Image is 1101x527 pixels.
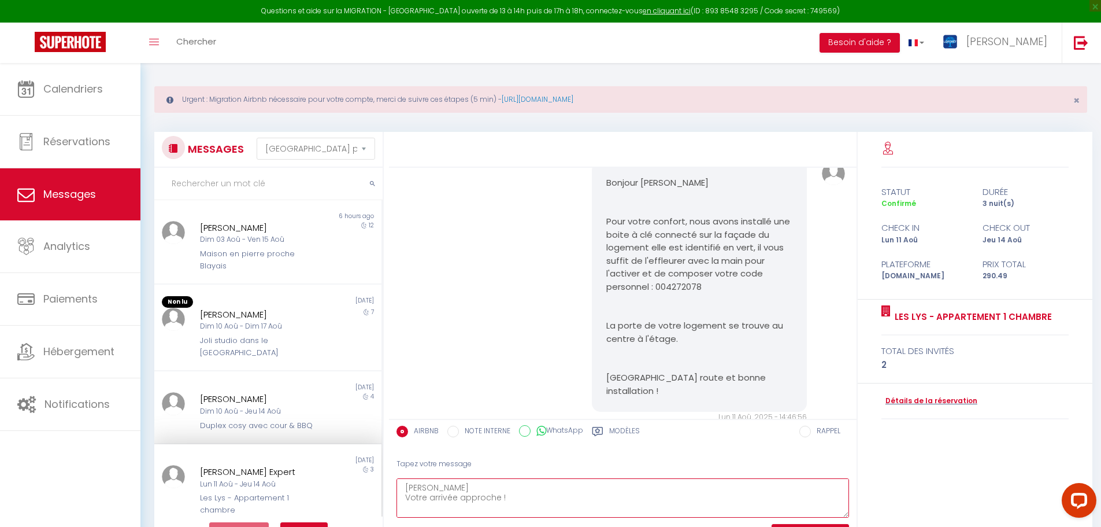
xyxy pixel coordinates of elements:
[874,235,975,246] div: Lun 11 Aoû
[200,479,317,490] div: Lun 11 Aoû - Jeu 14 Aoû
[43,187,96,201] span: Messages
[200,492,317,516] div: Les Lys - Appartement 1 chambre
[43,134,110,149] span: Réservations
[200,248,317,272] div: Maison en pierre proche Blayais
[369,221,374,230] span: 12
[200,221,317,235] div: [PERSON_NAME]
[874,185,975,199] div: statut
[881,396,977,407] a: Détails de la réservation
[200,234,317,245] div: Dim 03 Aoû - Ven 15 Aoû
[268,296,381,308] div: [DATE]
[43,292,98,306] span: Paiements
[531,425,583,438] label: WhatsApp
[811,426,840,438] label: RAPPEL
[891,310,1052,324] a: Les Lys - Appartement 1 chambre
[1073,93,1080,108] span: ×
[200,465,317,479] div: [PERSON_NAME] Expert
[396,450,849,478] div: Tapez votre message
[874,221,975,235] div: check in
[370,392,374,401] span: 4
[975,271,1076,282] div: 290.49
[966,34,1047,49] span: [PERSON_NAME]
[162,392,185,415] img: ...
[200,321,317,332] div: Dim 10 Aoû - Dim 17 Aoû
[459,426,510,438] label: NOTE INTERNE
[268,212,381,221] div: 6 hours ago
[154,168,383,200] input: Rechercher un mot clé
[881,344,1069,358] div: total des invités
[643,6,691,16] a: en cliquant ici
[268,456,381,465] div: [DATE]
[933,23,1062,63] a: ... [PERSON_NAME]
[371,308,374,316] span: 7
[200,406,317,417] div: Dim 10 Aoû - Jeu 14 Aoû
[975,221,1076,235] div: check out
[502,94,573,104] a: [URL][DOMAIN_NAME]
[43,239,90,253] span: Analytics
[200,392,317,406] div: [PERSON_NAME]
[176,35,216,47] span: Chercher
[162,296,193,308] span: Non lu
[881,358,1069,372] div: 2
[370,465,374,474] span: 3
[941,33,959,50] img: ...
[43,344,114,359] span: Hébergement
[35,32,106,52] img: Super Booking
[874,257,975,271] div: Plateforme
[268,383,381,392] div: [DATE]
[975,185,1076,199] div: durée
[881,198,916,208] span: Confirmé
[822,162,845,185] img: ...
[820,33,900,53] button: Besoin d'aide ?
[185,136,244,162] h3: MESSAGES
[975,257,1076,271] div: Prix total
[154,86,1087,113] div: Urgent : Migration Airbnb nécessaire pour votre compte, merci de suivre ces étapes (5 min) -
[975,235,1076,246] div: Jeu 14 Aoû
[874,271,975,282] div: [DOMAIN_NAME]
[592,412,807,423] div: Lun 11 Aoû. 2025 - 14:46:56
[1052,478,1101,527] iframe: LiveChat chat widget
[606,176,792,398] pre: Bonjour [PERSON_NAME] Pour votre confort, nous avons installé une boite à clé connecté sur la faç...
[1074,35,1088,50] img: logout
[200,420,317,432] div: Duplex cosy avec cour & BBQ
[609,426,640,440] label: Modèles
[200,308,317,322] div: [PERSON_NAME]
[168,23,225,63] a: Chercher
[200,335,317,359] div: Joli studio dans le [GEOGRAPHIC_DATA]
[162,465,185,488] img: ...
[43,82,103,96] span: Calendriers
[1073,95,1080,106] button: Close
[408,426,439,438] label: AIRBNB
[45,397,110,411] span: Notifications
[975,198,1076,209] div: 3 nuit(s)
[162,221,185,244] img: ...
[162,308,185,331] img: ...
